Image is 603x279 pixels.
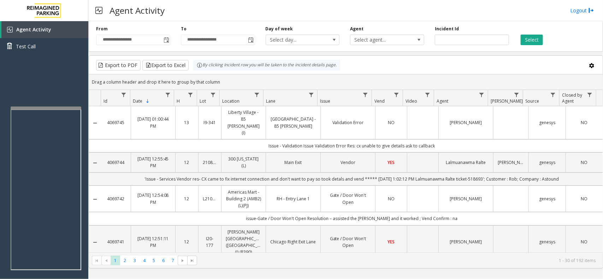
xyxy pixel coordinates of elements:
a: Lalmuanawma Ralte [443,159,489,166]
span: Go to the last page [187,256,197,266]
button: Export to PDF [96,60,141,71]
a: Parker Filter Menu [512,90,521,99]
a: 12 [180,195,194,202]
span: Issue [320,98,331,104]
span: Closed by Agent [562,92,582,104]
kendo-pager-info: 1 - 30 of 192 items [201,257,596,263]
a: Collapse Details [89,196,101,202]
td: 'Issue - Services Vendor res- CX came to fix internet connection and don't want to pay so took de... [101,172,603,186]
span: Page 1 [111,256,120,265]
a: NO [380,195,402,202]
span: Toggle popup [247,35,255,45]
label: Incident Id [435,26,459,32]
span: Agent [437,98,448,104]
label: From [96,26,108,32]
a: [PERSON_NAME] [443,195,489,202]
span: Page 4 [140,256,149,265]
a: Lane Filter Menu [306,90,316,99]
a: [PERSON_NAME][GEOGRAPHIC_DATA] ([GEOGRAPHIC_DATA]) (I) (R390) [226,229,261,256]
a: genesys [533,238,561,245]
div: By clicking Incident row you will be taken to the incident details page. [193,60,340,71]
span: Go to the last page [189,258,195,263]
span: Page 7 [168,256,178,265]
a: Vend Filter Menu [392,90,401,99]
button: Select [521,35,543,45]
a: 300 [US_STATE] (L) [226,156,261,169]
a: genesys [533,119,561,126]
span: H [177,98,180,104]
a: 12 [180,238,194,245]
span: Select agent... [350,35,409,45]
span: Page 3 [130,256,140,265]
span: NO [581,239,587,245]
a: H Filter Menu [185,90,195,99]
button: Export to Excel [142,60,189,71]
td: Issue - Validation Issue Validation Error Res: cx unable to give details ask to callback [101,139,603,152]
img: logout [589,7,594,14]
a: Issue Filter Menu [361,90,370,99]
a: [GEOGRAPHIC_DATA] - 85 [PERSON_NAME] [270,116,316,129]
span: YES [388,159,395,165]
a: [PERSON_NAME] [443,119,489,126]
a: 4069745 [105,119,126,126]
span: YES [388,239,395,245]
span: Location [222,98,240,104]
img: infoIcon.svg [197,62,202,68]
a: Id Filter Menu [119,90,129,99]
a: genesys [533,159,561,166]
a: [DATE] 12:54:08 PM [135,192,171,205]
div: Data table [89,90,603,253]
h3: Agent Activity [106,2,168,19]
span: Page 5 [149,256,159,265]
span: NO [581,159,587,165]
a: 12 [180,159,194,166]
a: Gate / Door Won't Open [325,235,371,249]
a: Location Filter Menu [252,90,262,99]
a: Chicago Right Exit Lane [270,238,316,245]
img: pageIcon [95,2,102,19]
a: YES [380,159,402,166]
a: genesys [533,195,561,202]
a: 4069744 [105,159,126,166]
a: [DATE] 01:00:44 PM [135,116,171,129]
span: Date [133,98,142,104]
a: 4069741 [105,238,126,245]
span: Page 6 [159,256,168,265]
span: Source [526,98,539,104]
a: Collapse Details [89,120,101,126]
span: Page 2 [120,256,130,265]
a: RH - Entry Lane 1 [270,195,316,202]
a: L21036801 [203,195,217,202]
a: Lot Filter Menu [208,90,218,99]
span: Lane [266,98,276,104]
a: Gate / Door Won't Open [325,192,371,205]
a: [PERSON_NAME] [498,159,524,166]
a: Collapse Details [89,160,101,166]
span: Agent Activity [16,26,51,33]
span: Video [406,98,417,104]
span: Toggle popup [162,35,170,45]
a: NO [570,195,598,202]
a: NO [570,119,598,126]
a: Date Filter Menu [163,90,172,99]
div: Drag a column header and drop it here to group by that column [89,76,603,88]
span: Id [104,98,107,104]
label: Agent [350,26,363,32]
label: Day of week [266,26,293,32]
a: Collapse Details [89,239,101,245]
a: Agent Filter Menu [477,90,486,99]
a: NO [570,159,598,166]
a: [PERSON_NAME] [443,238,489,245]
a: Video Filter Menu [423,90,432,99]
a: Logout [570,7,594,14]
a: Americas Mart - Building 2 (AMB2) (L)(PJ) [226,189,261,209]
a: Closed by Agent Filter Menu [585,90,595,99]
a: Source Filter Menu [548,90,558,99]
a: I20-177 [203,235,217,249]
a: Validation Error [325,119,371,126]
span: NO [388,120,395,126]
a: Vendor [325,159,371,166]
span: Go to the next page [180,258,185,263]
a: [DATE] 12:51:11 PM [135,235,171,249]
a: 13 [180,119,194,126]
